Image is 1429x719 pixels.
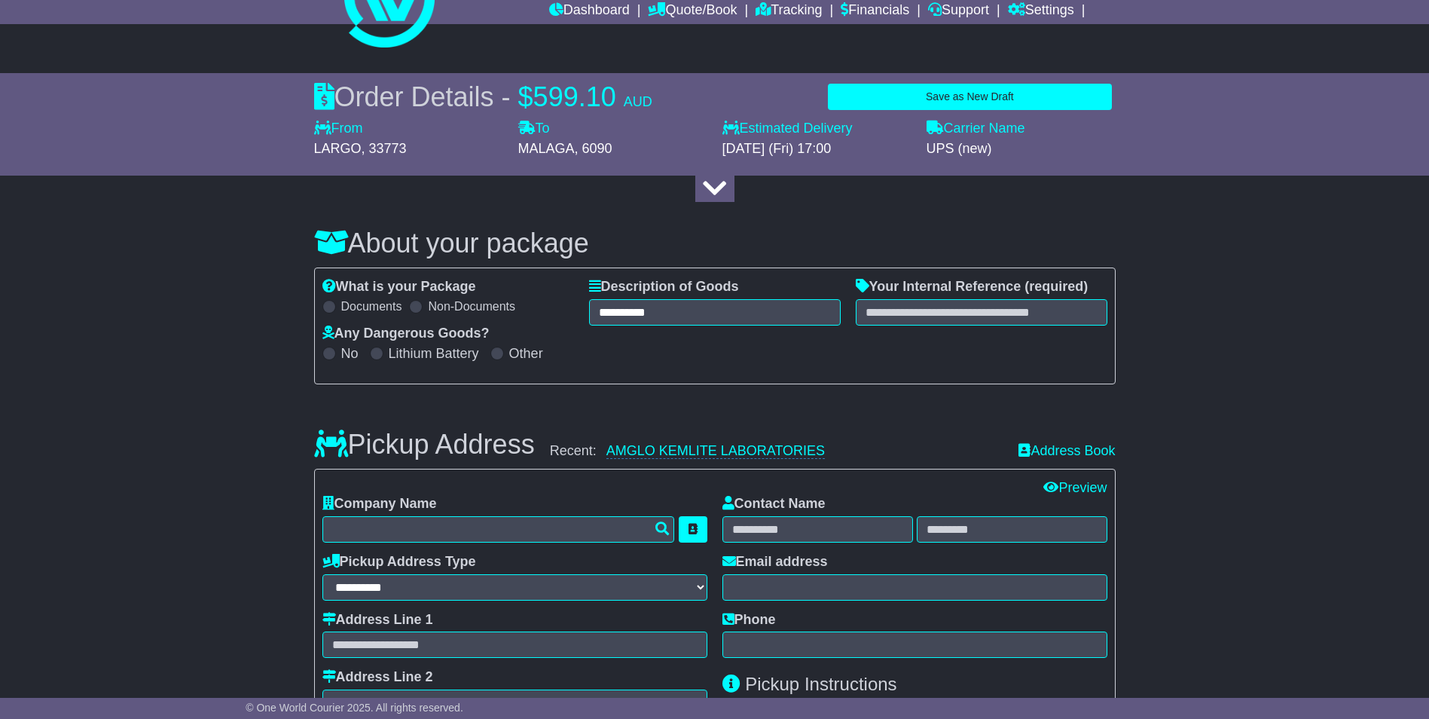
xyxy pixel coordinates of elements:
label: To [518,121,550,137]
div: Recent: [550,443,1004,460]
label: Description of Goods [589,279,739,295]
label: Pickup Address Type [322,554,476,571]
label: Email address [722,554,828,571]
label: Documents [341,299,402,314]
a: Preview [1043,480,1107,495]
span: LARGO [314,141,362,156]
label: Phone [722,612,776,629]
div: Order Details - [314,81,652,113]
span: , 6090 [575,141,612,156]
label: Carrier Name [927,121,1025,137]
label: Estimated Delivery [722,121,911,137]
span: © One World Courier 2025. All rights reserved. [246,702,463,714]
label: Company Name [322,496,437,512]
label: Any Dangerous Goods? [322,326,490,342]
label: Address Line 2 [322,669,433,686]
div: [DATE] (Fri) 17:00 [722,141,911,158]
span: 599.10 [533,81,616,112]
span: MALAGA [518,141,575,156]
label: Lithium Battery [389,346,479,363]
span: Pickup Instructions [745,674,896,694]
h3: About your package [314,228,1116,259]
label: Address Line 1 [322,612,433,629]
label: From [314,121,363,137]
label: Other [509,346,543,363]
span: AUD [624,94,652,109]
label: Your Internal Reference (required) [856,279,1089,295]
label: Non-Documents [428,299,515,314]
h3: Pickup Address [314,430,535,460]
div: UPS (new) [927,141,1116,158]
label: No [341,346,359,363]
label: Contact Name [722,496,826,512]
span: , 33773 [362,141,407,156]
label: What is your Package [322,279,476,295]
a: AMGLO KEMLITE LABORATORIES [606,443,825,459]
a: Address Book [1018,443,1115,460]
span: $ [518,81,533,112]
button: Save as New Draft [828,84,1111,110]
